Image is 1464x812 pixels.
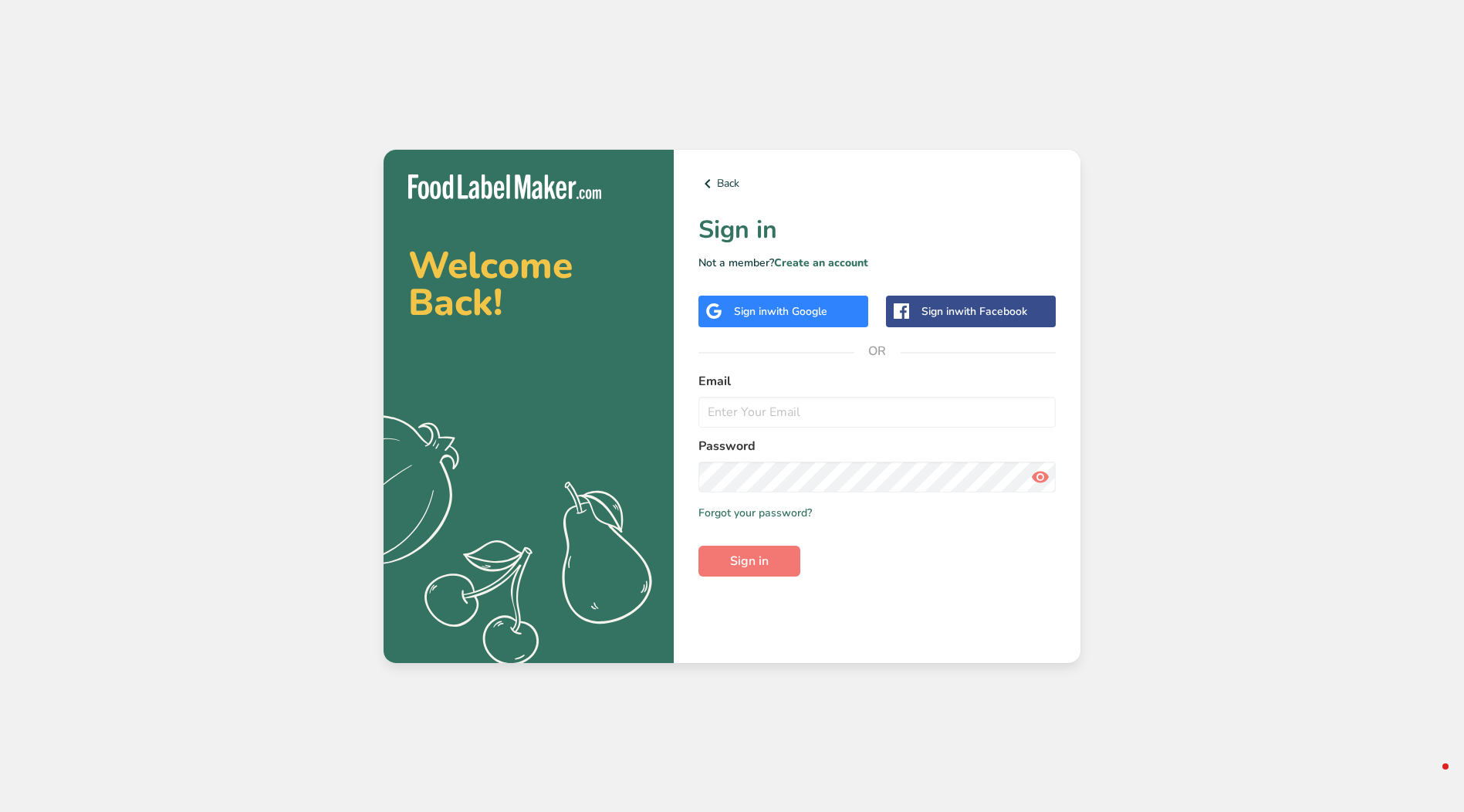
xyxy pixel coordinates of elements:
button: Sign in [698,546,800,577]
div: Sign in [734,303,827,320]
a: Create an account [774,255,868,270]
input: Enter Your Email [698,397,1056,428]
span: OR [854,328,901,374]
span: with Facebook [955,304,1027,319]
label: Email [698,372,1056,391]
span: Sign in [730,552,769,570]
label: Password [698,437,1056,455]
h1: Sign in [698,211,1056,249]
img: Food Label Maker [408,174,601,200]
iframe: Intercom live chat [1412,760,1449,797]
p: Not a member? [698,255,1056,271]
span: with Google [767,304,827,319]
a: Back [698,174,1056,193]
h2: Welcome Back! [408,247,649,321]
a: Forgot your password? [698,505,812,521]
div: Sign in [921,303,1027,320]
